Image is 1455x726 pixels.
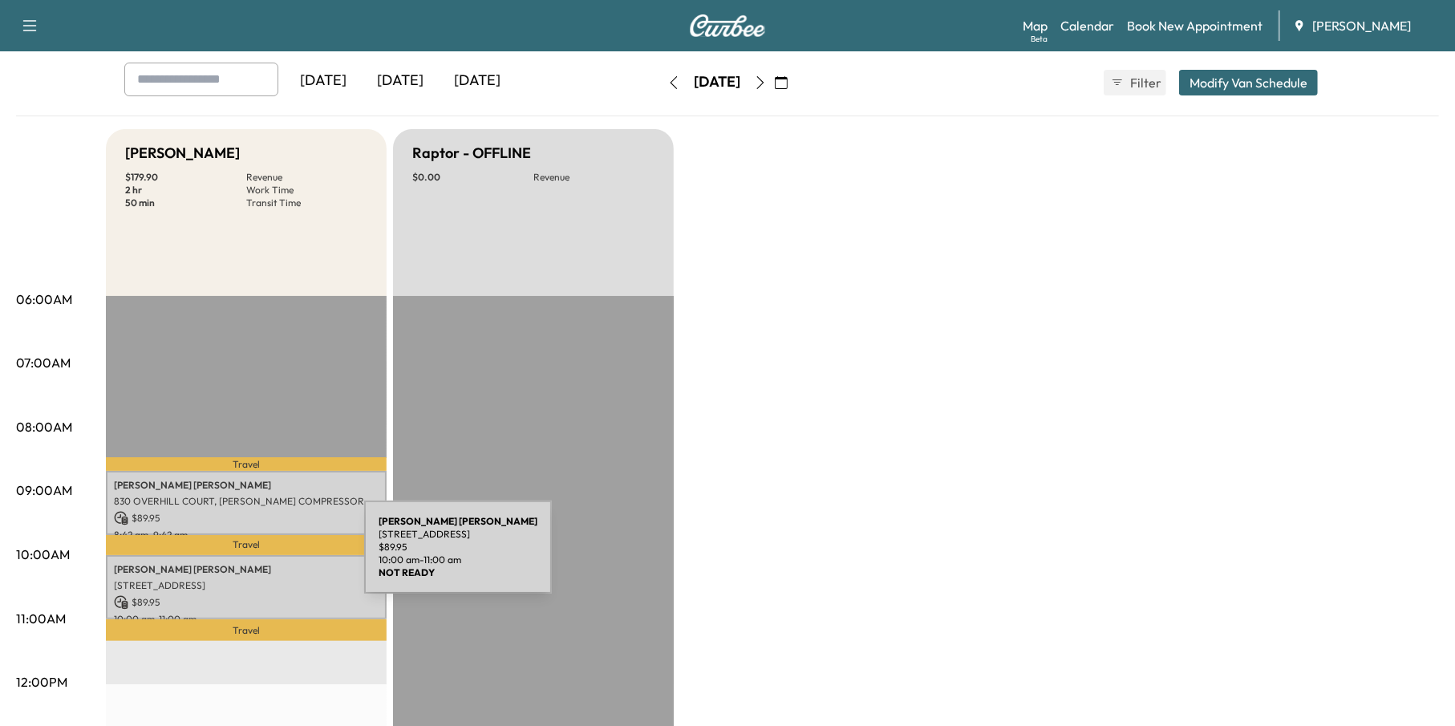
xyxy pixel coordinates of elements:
[1127,16,1262,35] a: Book New Appointment
[439,63,516,99] div: [DATE]
[1031,33,1048,45] div: Beta
[106,535,387,554] p: Travel
[379,528,537,541] p: [STREET_ADDRESS]
[1023,16,1048,35] a: MapBeta
[16,353,71,372] p: 07:00AM
[16,545,70,564] p: 10:00AM
[246,171,367,184] p: Revenue
[1104,70,1166,95] button: Filter
[1179,70,1318,95] button: Modify Van Schedule
[246,197,367,209] p: Transit Time
[16,672,67,692] p: 12:00PM
[106,457,387,470] p: Travel
[379,541,537,554] p: $ 89.95
[114,511,379,525] p: $ 89.95
[125,184,246,197] p: 2 hr
[379,515,537,527] b: [PERSON_NAME] [PERSON_NAME]
[106,619,387,641] p: Travel
[379,554,537,566] p: 10:00 am - 11:00 am
[16,290,72,309] p: 06:00AM
[694,72,740,92] div: [DATE]
[412,142,531,164] h5: Raptor - OFFLINE
[125,197,246,209] p: 50 min
[379,566,435,578] b: NOT READY
[114,613,379,626] p: 10:00 am - 11:00 am
[114,595,379,610] p: $ 89.95
[1130,73,1159,92] span: Filter
[285,63,362,99] div: [DATE]
[114,479,379,492] p: [PERSON_NAME] [PERSON_NAME]
[412,171,533,184] p: $ 0.00
[125,142,240,164] h5: [PERSON_NAME]
[533,171,655,184] p: Revenue
[689,14,766,37] img: Curbee Logo
[114,579,379,592] p: [STREET_ADDRESS]
[16,417,72,436] p: 08:00AM
[1060,16,1114,35] a: Calendar
[114,529,379,541] p: 8:42 am - 9:42 am
[246,184,367,197] p: Work Time
[1312,16,1411,35] span: [PERSON_NAME]
[362,63,439,99] div: [DATE]
[114,563,379,576] p: [PERSON_NAME] [PERSON_NAME]
[16,609,66,628] p: 11:00AM
[125,171,246,184] p: $ 179.90
[16,481,72,500] p: 09:00AM
[114,495,379,508] p: 830 OVERHILL COURT, [PERSON_NAME] COMPRESSOR, [GEOGRAPHIC_DATA], [GEOGRAPHIC_DATA]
